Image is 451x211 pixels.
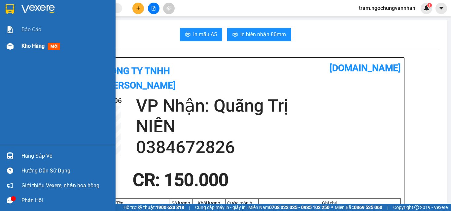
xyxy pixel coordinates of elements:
span: Kho hàng [21,43,45,49]
div: Cước món hàng [227,200,257,206]
span: Miền Nam [248,204,330,211]
img: warehouse-icon [7,43,14,50]
span: Miền Bắc [335,204,382,211]
sup: 1 [427,3,432,8]
img: warehouse-icon [7,152,14,159]
strong: 1900 633 818 [156,205,184,210]
button: aim [163,3,175,14]
button: caret-down [435,3,447,14]
span: Hỗ trợ kỹ thuật: [123,204,184,211]
span: printer [232,32,238,38]
span: 1 [428,3,431,8]
span: In mẫu A5 [193,30,217,39]
span: mới [48,43,60,50]
span: question-circle [7,168,13,174]
div: Khối lượng [194,200,224,206]
b: [DOMAIN_NAME] [330,63,401,73]
span: Cung cấp máy in - giấy in: [195,204,247,211]
button: file-add [148,3,159,14]
span: ⚪️ [331,206,333,209]
span: | [189,204,190,211]
span: environment [3,44,8,49]
button: printerIn mẫu A5 [180,28,222,41]
img: icon-new-feature [424,5,430,11]
span: plus [136,6,141,11]
strong: 0369 525 060 [354,205,382,210]
strong: 0708 023 035 - 0935 103 250 [269,205,330,210]
span: message [7,197,13,203]
div: Tên [72,200,167,206]
h2: NIÊN [136,116,401,137]
b: Công ty TNHH [PERSON_NAME] [104,66,176,91]
div: Phản hồi [21,196,111,205]
div: Số lượng [171,200,191,206]
h2: 0384672826 [136,137,401,158]
span: aim [166,6,171,11]
span: copyright [414,205,419,210]
div: Hàng sắp về [21,151,111,161]
li: Công ty TNHH [PERSON_NAME] [3,3,96,28]
img: logo-vxr [6,4,14,14]
span: In biên nhận 80mm [240,30,286,39]
span: Giới thiệu Vexere, nhận hoa hồng [21,181,99,190]
div: Hướng dẫn sử dụng [21,166,111,176]
span: CR : 150.000 [133,170,228,190]
li: VP Quãng Trị [46,36,88,43]
button: printerIn biên nhận 80mm [227,28,291,41]
span: caret-down [438,5,444,11]
h2: VP Nhận: Quãng Trị [136,95,401,116]
li: VP [PERSON_NAME] [3,36,46,43]
span: file-add [151,6,156,11]
span: printer [185,32,191,38]
span: Báo cáo [21,25,41,34]
span: | [387,204,388,211]
div: Ghi chú [260,200,399,206]
span: tram.ngochungvannhan [354,4,421,12]
button: plus [132,3,144,14]
img: solution-icon [7,26,14,33]
span: notification [7,182,13,189]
